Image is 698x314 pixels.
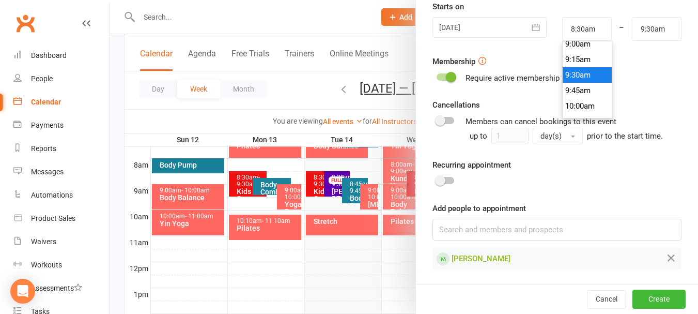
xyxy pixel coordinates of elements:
a: Reports [13,137,109,160]
div: Product Sales [31,214,75,222]
a: Clubworx [12,10,38,36]
button: Create [632,290,686,308]
input: Search and members and prospects [432,219,681,241]
li: 10:00am [563,98,612,114]
a: Messages [13,160,109,184]
a: Automations [13,184,109,207]
a: Payments [13,114,109,137]
button: day(s) [533,128,583,144]
div: Member [437,252,449,265]
span: prior to the start time. [587,131,663,141]
button: Remove from Appointment [665,252,677,265]
li: 10:15am [563,114,612,129]
li: 9:00am [563,36,612,52]
a: Assessments [13,277,109,300]
li: 9:30am [563,67,612,83]
div: – [611,17,633,41]
div: Members can cancel bookings to this event [466,115,681,144]
label: Starts on [432,1,464,13]
span: [PERSON_NAME] [452,254,510,263]
li: 9:15am [563,52,612,67]
label: Cancellations [432,99,480,111]
label: Recurring appointment [432,159,511,171]
div: Reports [31,144,56,153]
span: day(s) [540,131,562,141]
div: Messages [31,168,64,176]
div: Assessments [31,284,82,292]
div: Require active membership for members? [466,72,610,84]
label: Membership [432,55,475,68]
div: Calendar [31,98,61,106]
div: Automations [31,191,73,199]
a: People [13,67,109,91]
div: Waivers [31,237,56,246]
a: Product Sales [13,207,109,230]
div: Payments [31,121,64,129]
div: Open Intercom Messenger [10,279,35,304]
label: Add people to appointment [432,202,526,215]
a: Workouts [13,253,109,277]
a: Calendar [13,91,109,114]
li: 9:45am [563,83,612,98]
a: Waivers [13,230,109,253]
div: Workouts [31,261,62,269]
button: Cancel [587,290,626,309]
div: up to [470,128,583,144]
div: Dashboard [31,51,67,59]
a: Dashboard [13,44,109,67]
div: People [31,74,53,83]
